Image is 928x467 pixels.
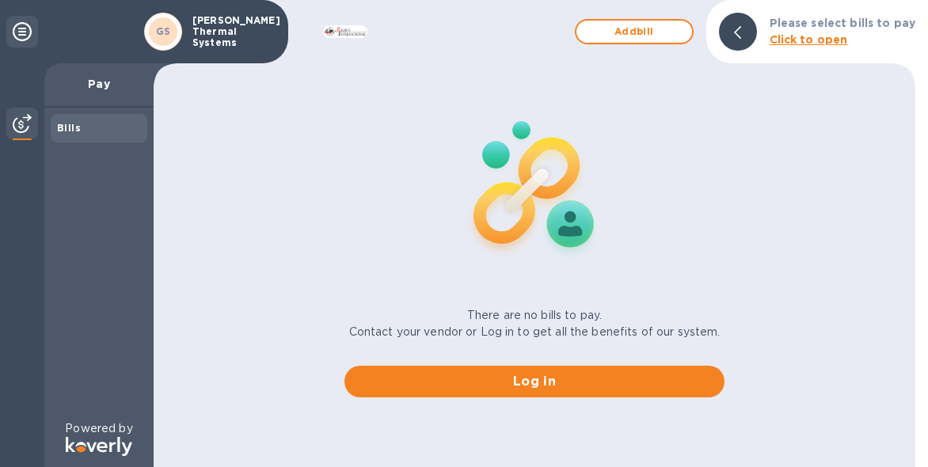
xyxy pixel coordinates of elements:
b: Bills [57,122,81,134]
p: [PERSON_NAME] Thermal Systems [192,15,272,48]
button: Log in [344,366,725,397]
p: Powered by [65,420,132,437]
button: Addbill [575,19,694,44]
span: Add bill [589,22,679,41]
b: GS [156,25,171,37]
p: There are no bills to pay. Contact your vendor or Log in to get all the benefits of our system. [349,307,721,340]
p: Pay [57,76,141,92]
b: Click to open [770,33,848,46]
b: Please select bills to pay [770,17,915,29]
img: Logo [66,437,132,456]
span: Log in [357,372,712,391]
